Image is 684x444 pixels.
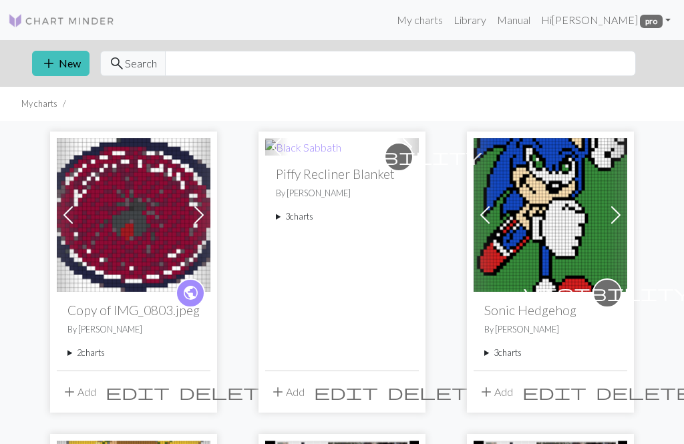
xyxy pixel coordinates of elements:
[387,383,484,401] span: delete
[57,138,210,292] img: IMG_0803.jpeg
[484,323,617,336] p: By [PERSON_NAME]
[101,379,174,405] button: Edit
[67,347,200,359] summary: 2charts
[265,140,341,156] img: Black Sabbath
[315,146,482,167] span: visibility
[57,207,210,220] a: IMG_0803.jpeg
[518,379,591,405] button: Edit
[640,15,663,28] span: pro
[522,383,586,401] span: edit
[179,383,275,401] span: delete
[309,379,383,405] button: Edit
[314,384,378,400] i: Edit
[276,166,408,182] h2: Piffy Recliner Blanket
[176,278,205,308] a: public
[276,187,408,200] p: By [PERSON_NAME]
[474,207,627,220] a: Sonic Hedgehog
[182,280,199,306] i: public
[265,140,341,152] a: Black Sabbath
[61,383,77,401] span: add
[106,384,170,400] i: Edit
[21,97,57,110] li: My charts
[265,379,309,405] button: Add
[32,51,90,76] button: New
[492,7,536,33] a: Manual
[484,302,617,318] h2: Sonic Hedgehog
[383,379,488,405] button: Delete
[474,379,518,405] button: Add
[109,54,125,73] span: search
[276,210,408,223] summary: 3charts
[106,383,170,401] span: edit
[8,13,115,29] img: Logo
[67,323,200,336] p: By [PERSON_NAME]
[315,144,482,170] i: private
[391,7,448,33] a: My charts
[478,383,494,401] span: add
[41,54,57,73] span: add
[182,282,199,303] span: public
[484,347,617,359] summary: 3charts
[522,384,586,400] i: Edit
[536,7,676,33] a: Hi[PERSON_NAME] pro
[474,138,627,292] img: Sonic Hedgehog
[314,383,378,401] span: edit
[448,7,492,33] a: Library
[57,379,101,405] button: Add
[67,302,200,318] h2: Copy of IMG_0803.jpeg
[125,55,157,71] span: Search
[270,383,286,401] span: add
[174,379,280,405] button: Delete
